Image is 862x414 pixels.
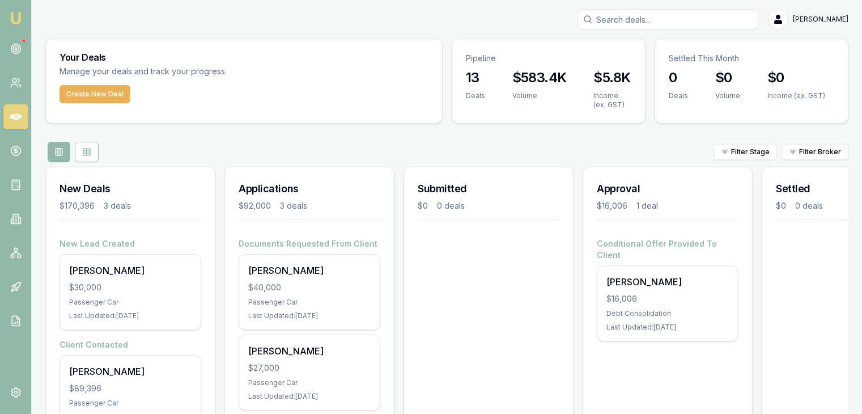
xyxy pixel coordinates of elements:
[606,275,729,289] div: [PERSON_NAME]
[669,53,834,64] p: Settled This Month
[466,53,631,64] p: Pipeline
[597,238,738,261] h4: Conditional Offer Provided To Client
[715,69,740,87] h3: $0
[715,91,740,100] div: Volume
[782,144,848,160] button: Filter Broker
[597,181,738,197] h3: Approval
[597,200,627,212] div: $16,006
[9,11,23,25] img: emu-icon-u.png
[69,298,192,307] div: Passenger Car
[669,69,688,87] h3: 0
[767,91,825,100] div: Income (ex. GST)
[799,147,841,157] span: Filter Broker
[512,69,567,87] h3: $583.4K
[248,264,371,277] div: [PERSON_NAME]
[793,15,848,24] span: [PERSON_NAME]
[69,282,192,293] div: $30,000
[60,238,201,250] h4: New Lead Created
[606,309,729,318] div: Debt Consolidation
[239,238,380,250] h4: Documents Requested From Client
[593,69,631,87] h3: $5.8K
[60,65,350,78] p: Manage your deals and track your progress.
[69,383,192,394] div: $89,396
[69,399,192,408] div: Passenger Car
[512,91,567,100] div: Volume
[248,344,371,358] div: [PERSON_NAME]
[669,91,688,100] div: Deals
[248,378,371,387] div: Passenger Car
[248,298,371,307] div: Passenger Car
[636,200,658,212] div: 1 deal
[418,200,428,212] div: $0
[795,200,823,212] div: 0 deals
[248,392,371,401] div: Last Updated: [DATE]
[60,200,95,212] div: $170,396
[466,69,485,87] h3: 13
[776,200,786,212] div: $0
[239,200,271,212] div: $92,000
[60,85,130,103] button: Create New Deal
[578,9,759,29] input: Search deals
[731,147,770,157] span: Filter Stage
[466,91,485,100] div: Deals
[606,323,729,332] div: Last Updated: [DATE]
[437,200,465,212] div: 0 deals
[69,311,192,320] div: Last Updated: [DATE]
[593,91,631,109] div: Income (ex. GST)
[418,181,559,197] h3: Submitted
[248,362,371,374] div: $27,000
[104,200,131,212] div: 3 deals
[60,53,428,62] h3: Your Deals
[60,181,201,197] h3: New Deals
[767,69,825,87] h3: $0
[69,365,192,378] div: [PERSON_NAME]
[248,282,371,293] div: $40,000
[69,264,192,277] div: [PERSON_NAME]
[60,339,201,350] h4: Client Contacted
[239,181,380,197] h3: Applications
[248,311,371,320] div: Last Updated: [DATE]
[714,144,777,160] button: Filter Stage
[280,200,307,212] div: 3 deals
[606,293,729,305] div: $16,006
